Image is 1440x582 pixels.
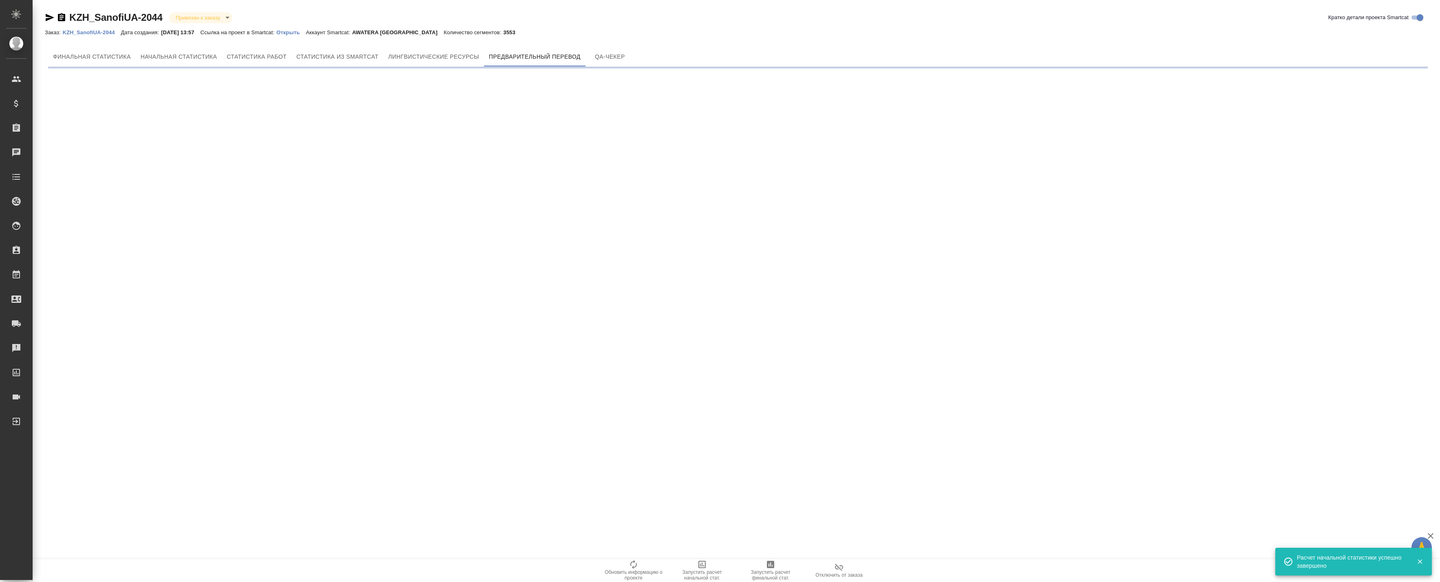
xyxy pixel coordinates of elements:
div: Привязан к заказу [169,12,232,23]
span: Финальная статистика [53,52,131,62]
button: Запустить расчет начальной стат. [668,559,736,582]
span: Отключить от заказа [815,572,863,578]
button: 🙏 [1411,537,1432,558]
button: Привязан к заказу [173,14,223,21]
span: Запустить расчет начальной стат. [673,569,731,581]
button: Обновить информацию о проекте [599,559,668,582]
span: Статистика из Smartcat [296,52,378,62]
p: AWATERA [GEOGRAPHIC_DATA] [352,29,444,35]
p: Количество сегментов: [444,29,503,35]
p: Ссылка на проект в Smartcat: [201,29,276,35]
a: KZH_SanofiUA-2044 [62,29,121,35]
span: Запустить расчет финальной стат. [741,569,800,581]
p: 3553 [504,29,521,35]
span: Статистика работ [227,52,287,62]
p: [DATE] 13:57 [161,29,201,35]
a: Открыть [276,29,306,35]
span: QA-чекер [590,52,629,62]
p: Заказ: [45,29,62,35]
span: Начальная статистика [141,52,217,62]
button: Отключить от заказа [805,559,873,582]
button: Скопировать ссылку [57,13,66,22]
p: Аккаунт Smartcat: [306,29,352,35]
span: Лингвистические ресурсы [388,52,479,62]
div: Расчет начальной статистики успешно завершено [1297,553,1405,570]
button: Закрыть [1411,558,1428,565]
span: Кратко детали проекта Smartcat [1328,13,1409,22]
button: Скопировать ссылку для ЯМессенджера [45,13,55,22]
p: Дата создания: [121,29,161,35]
span: 🙏 [1415,539,1429,556]
button: Запустить расчет финальной стат. [736,559,805,582]
a: KZH_SanofiUA-2044 [69,12,163,23]
span: Обновить информацию о проекте [604,569,663,581]
span: Предварительный перевод [489,52,581,62]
